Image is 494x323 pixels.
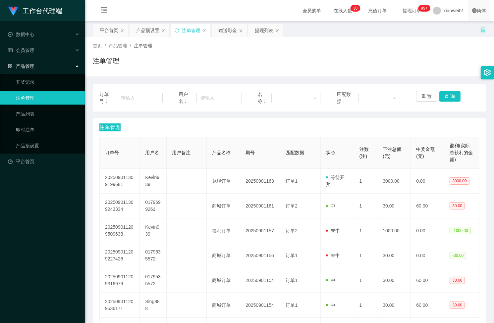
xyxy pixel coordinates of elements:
[16,123,80,136] a: 即时注单
[351,5,360,12] sup: 30
[377,268,411,293] td: 30.00
[134,43,152,48] span: 注单管理
[255,24,273,37] div: 提现列表
[100,268,140,293] td: 202509011209316979
[202,29,206,33] i: 图标: close
[330,8,356,13] span: 在线人数
[275,29,279,33] i: 图标: close
[258,91,272,105] span: 名称：
[161,29,165,33] i: 图标: close
[8,32,13,37] i: 图标: check-circle-o
[99,123,121,131] span: 注单管理
[354,243,378,268] td: 1
[399,8,424,13] span: 提现订单
[100,24,118,37] div: 平台首页
[286,203,298,208] span: 订单2
[365,8,390,13] span: 充值订单
[246,150,255,155] span: 期号
[411,194,444,218] td: 60.00
[286,228,298,233] span: 订单2
[411,293,444,318] td: 60.00
[240,194,280,218] td: 20250901161
[411,268,444,293] td: 60.00
[354,218,378,243] td: 1
[120,29,124,33] i: 图标: close
[450,143,473,162] span: 盈利(实际总获利的金额)
[240,169,280,194] td: 20250901163
[354,293,378,318] td: 1
[218,24,237,37] div: 赠送彩金
[93,0,115,22] i: 图标: menu-fold
[172,150,191,155] span: 用户备注
[353,5,356,12] p: 3
[377,243,411,268] td: 30.00
[207,218,240,243] td: 福利订单
[326,253,340,258] span: 未中
[109,43,127,48] span: 产品管理
[16,107,80,120] a: 产品列表
[326,150,335,155] span: 状态
[354,268,378,293] td: 1
[354,194,378,218] td: 1
[411,169,444,194] td: 0.00
[392,96,396,101] i: 图标: down
[8,8,62,13] a: 工作台代理端
[286,178,298,184] span: 订单1
[207,268,240,293] td: 商城订单
[411,218,444,243] td: 0.00
[16,91,80,105] a: 注单管理
[240,218,280,243] td: 20250901157
[8,155,80,168] a: 图标: dashboard平台首页
[100,293,140,318] td: 202509011209536171
[416,91,437,102] button: 重 置
[377,293,411,318] td: 30.00
[377,218,411,243] td: 1000.00
[240,268,280,293] td: 20250901154
[140,218,167,243] td: Kevin939
[418,5,430,12] sup: 1050
[8,48,34,53] span: 会员管理
[140,293,167,318] td: Sing888
[286,253,298,258] span: 订单1
[411,243,444,268] td: 0.00
[8,64,13,69] i: 图标: appstore-o
[140,169,167,194] td: Kevin939
[140,194,167,218] td: 0179699261
[182,24,200,37] div: 注单管理
[240,243,280,268] td: 20250901156
[145,150,159,155] span: 用户名
[286,150,304,155] span: 匹配数据
[140,268,167,293] td: 0179535572
[450,177,469,185] span: 3000.00
[472,8,477,13] i: 图标: global
[196,93,242,103] input: 请输入
[8,48,13,53] i: 图标: table
[359,147,369,159] span: 注数(注)
[100,218,140,243] td: 202509011209509638
[450,227,470,234] span: -1000.00
[416,147,435,159] span: 中奖金额(元)
[450,202,465,209] span: 30.00
[356,5,358,12] p: 0
[105,43,106,48] span: /
[117,93,163,103] input: 请输入
[286,302,298,308] span: 订单1
[8,7,19,16] img: logo.9652507e.png
[439,91,461,102] button: 查 询
[326,175,345,187] span: 等待开奖
[136,24,159,37] div: 产品预设置
[383,147,401,159] span: 下注总额(元)
[140,243,167,268] td: 0179535572
[354,169,378,194] td: 1
[8,64,34,69] span: 产品管理
[484,69,491,76] i: 图标: setting
[377,169,411,194] td: 3000.00
[286,278,298,283] span: 订单1
[239,29,243,33] i: 图标: close
[326,302,335,308] span: 中
[326,278,335,283] span: 中
[93,43,102,48] span: 首页
[337,91,359,105] span: 匹配数据：
[377,194,411,218] td: 30.00
[179,91,196,105] span: 用户名：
